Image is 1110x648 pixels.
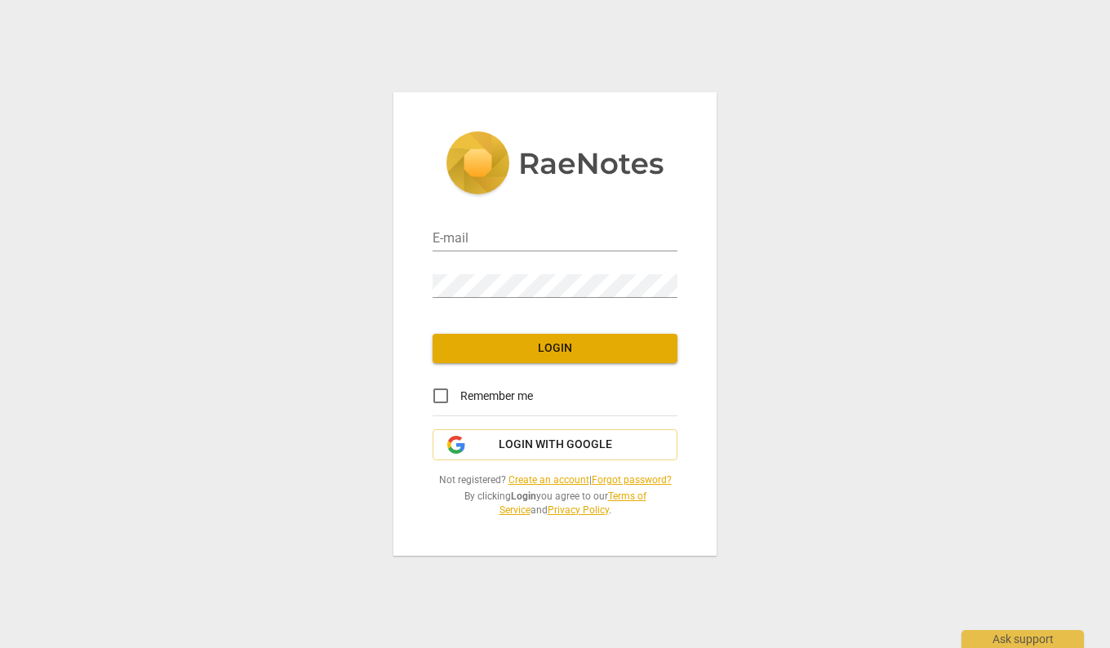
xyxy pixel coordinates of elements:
a: Privacy Policy [548,504,609,516]
span: Not registered? | [433,473,677,487]
span: By clicking you agree to our and . [433,490,677,517]
span: Login with Google [499,437,612,453]
span: Remember me [460,388,533,405]
a: Create an account [508,474,589,486]
button: Login with Google [433,429,677,460]
img: 5ac2273c67554f335776073100b6d88f.svg [446,131,664,198]
span: Login [446,340,664,357]
div: Ask support [961,630,1084,648]
b: Login [511,490,536,502]
a: Terms of Service [499,490,646,516]
a: Forgot password? [592,474,672,486]
button: Login [433,334,677,363]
